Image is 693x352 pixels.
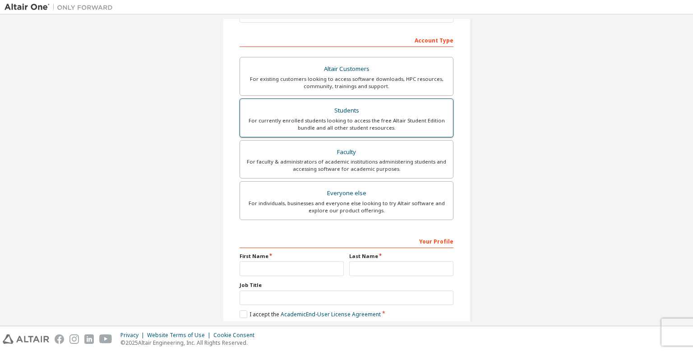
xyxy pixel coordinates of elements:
[55,334,64,344] img: facebook.svg
[245,187,448,200] div: Everyone else
[245,104,448,117] div: Students
[245,146,448,159] div: Faculty
[120,332,147,339] div: Privacy
[245,63,448,75] div: Altair Customers
[240,282,453,289] label: Job Title
[245,117,448,131] div: For currently enrolled students looking to access the free Altair Student Edition bundle and all ...
[147,332,213,339] div: Website Terms of Use
[84,334,94,344] img: linkedin.svg
[240,310,381,318] label: I accept the
[281,310,381,318] a: Academic End-User License Agreement
[240,234,453,248] div: Your Profile
[213,332,260,339] div: Cookie Consent
[245,158,448,173] div: For faculty & administrators of academic institutions administering students and accessing softwa...
[99,334,112,344] img: youtube.svg
[245,200,448,214] div: For individuals, businesses and everyone else looking to try Altair software and explore our prod...
[349,253,453,260] label: Last Name
[5,3,117,12] img: Altair One
[69,334,79,344] img: instagram.svg
[240,33,453,47] div: Account Type
[240,253,344,260] label: First Name
[120,339,260,347] p: © 2025 Altair Engineering, Inc. All Rights Reserved.
[245,75,448,90] div: For existing customers looking to access software downloads, HPC resources, community, trainings ...
[3,334,49,344] img: altair_logo.svg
